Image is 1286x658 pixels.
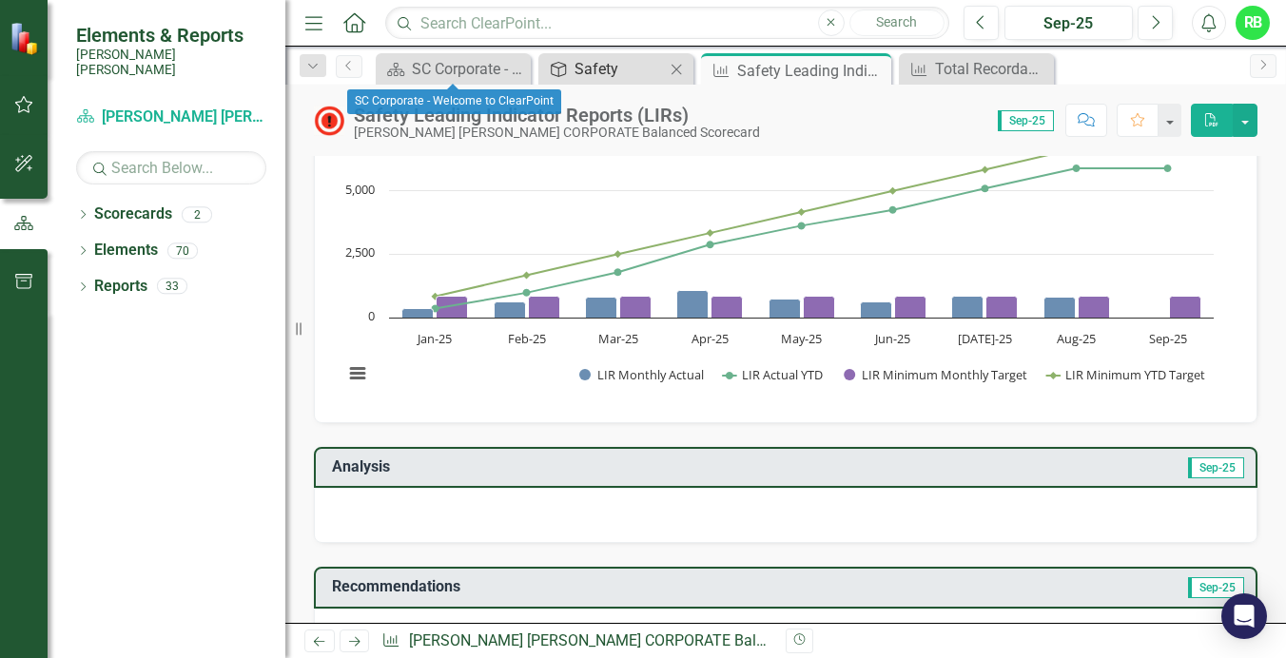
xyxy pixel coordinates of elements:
g: LIR Minimum YTD Target, series 4 of 4. Line with 9 data points. [432,124,1172,300]
text: [DATE]-25 [958,330,1012,347]
div: Safety [575,57,665,81]
div: Chart. Highcharts interactive chart. [334,118,1237,403]
path: Aug-25, 5,890. LIR Actual YTD. [1073,164,1081,172]
path: Feb-25, 1,666. LIR Minimum YTD Target. [523,271,531,279]
text: May-25 [781,330,822,347]
path: Jun-25, 4,247. LIR Actual YTD. [889,205,897,213]
small: [PERSON_NAME] [PERSON_NAME] [76,47,266,78]
path: Feb-25, 833. LIR Minimum Monthly Target. [529,296,560,318]
text: 5,000 [345,181,375,198]
path: Apr-25, 833. LIR Minimum Monthly Target. [711,296,743,318]
button: Search [849,10,945,36]
path: Apr-25, 3,333. LIR Minimum YTD Target. [707,229,714,237]
text: 2,500 [345,243,375,261]
div: SC Corporate - Welcome to ClearPoint [412,57,526,81]
img: ClearPoint Strategy [10,22,43,55]
path: Jan-25, 353. LIR Actual YTD. [432,304,439,312]
text: Aug-25 [1057,330,1096,347]
span: Elements & Reports [76,24,266,47]
div: » » [381,630,771,652]
text: Sep-25 [1149,330,1187,347]
path: Jun-25, 834. LIR Minimum Monthly Target. [895,296,926,318]
div: 2 [182,206,212,223]
path: Mar-25, 809. LIR Monthly Actual. [586,297,617,318]
div: 70 [167,242,198,259]
a: Safety [543,57,665,81]
a: SC Corporate - Welcome to ClearPoint [380,57,526,81]
path: Feb-25, 627. LIR Monthly Actual. [495,301,526,318]
button: Show LIR Monthly Actual [579,366,703,383]
text: Feb-25 [508,330,546,347]
h3: Recommendations [332,578,962,595]
button: Sep-25 [1004,6,1133,40]
path: Jul-25, 842. LIR Monthly Actual. [952,296,984,318]
path: May-25, 747. LIR Monthly Actual. [770,299,801,318]
div: Open Intercom Messenger [1221,593,1267,639]
span: Search [876,14,917,29]
path: May-25, 833. LIR Minimum Monthly Target. [804,296,835,318]
h3: Analysis [332,458,789,475]
path: Aug-25, 801. LIR Monthly Actual. [1044,297,1076,318]
span: Sep-25 [998,110,1054,131]
path: Jul-25, 833. LIR Minimum Monthly Target. [986,296,1018,318]
path: May-25, 4,166. LIR Minimum YTD Target. [798,208,806,216]
input: Search Below... [76,151,266,184]
g: LIR Minimum Monthly Target, series 3 of 4. Bar series with 9 bars. [437,296,1201,318]
path: Jul-25, 5,833. LIR Minimum YTD Target. [982,165,989,173]
text: 0 [368,307,375,324]
a: Elements [94,240,158,261]
div: SC Corporate - Welcome to ClearPoint [347,89,561,114]
span: Sep-25 [1188,457,1244,478]
path: Jun-25, 624. LIR Monthly Actual. [861,301,892,318]
text: Mar-25 [598,330,638,347]
path: Mar-25, 2,500. LIR Minimum YTD Target. [614,250,622,258]
a: [PERSON_NAME] [PERSON_NAME] CORPORATE Balanced Scorecard [409,631,868,649]
input: Search ClearPoint... [385,7,949,40]
button: Show LIR Minimum YTD Target [1046,366,1206,383]
span: Sep-25 [1188,577,1244,598]
path: Sep-25, 5,890. LIR Actual YTD. [1164,164,1172,172]
div: Safety Leading Indicator Reports (LIRs) [737,59,887,83]
path: Aug-25, 833. LIR Minimum Monthly Target. [1079,296,1110,318]
img: Not Meeting Target [314,106,344,136]
path: May-25, 3,623. LIR Actual YTD. [798,222,806,229]
button: View chart menu, Chart [344,360,371,387]
div: Total Recordable Incident Rate (TRIR) [935,57,1049,81]
path: Jan-25, 353. LIR Monthly Actual. [402,308,434,318]
path: Jun-25, 5,000. LIR Minimum YTD Target. [889,186,897,194]
div: Sep-25 [1011,12,1126,35]
svg: Interactive chart [334,118,1223,403]
path: Sep-25, 834. LIR Minimum Monthly Target. [1170,296,1201,318]
button: Show LIR Actual YTD [723,366,823,383]
path: Mar-25, 834. LIR Minimum Monthly Target. [620,296,652,318]
path: Feb-25, 980. LIR Actual YTD. [523,288,531,296]
path: Apr-25, 1,087. LIR Monthly Actual. [677,290,709,318]
div: 33 [157,279,187,295]
path: Jul-25, 5,089. LIR Actual YTD. [982,184,989,192]
button: Show LIR Minimum Monthly Target [844,366,1026,383]
path: Jan-25, 833. LIR Minimum YTD Target. [432,292,439,300]
text: Apr-25 [692,330,729,347]
a: Reports [94,276,147,298]
path: Mar-25, 1,789. LIR Actual YTD. [614,268,622,276]
text: Jun-25 [873,330,910,347]
path: Apr-25, 2,876. LIR Actual YTD. [707,241,714,248]
text: Jan-25 [416,330,452,347]
a: Total Recordable Incident Rate (TRIR) [904,57,1049,81]
button: RB [1236,6,1270,40]
a: [PERSON_NAME] [PERSON_NAME] CORPORATE Balanced Scorecard [76,106,266,128]
a: Scorecards [94,203,172,225]
div: [PERSON_NAME] [PERSON_NAME] CORPORATE Balanced Scorecard [354,126,760,140]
